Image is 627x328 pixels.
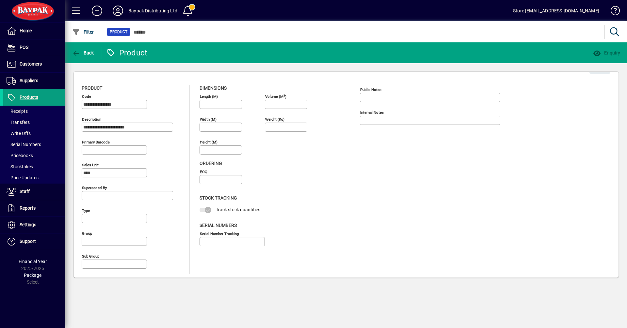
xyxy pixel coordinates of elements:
[7,109,28,114] span: Receipts
[82,208,90,213] mat-label: Type
[265,117,284,122] mat-label: Weight (Kg)
[20,78,38,83] span: Suppliers
[589,62,610,74] button: Edit
[20,95,38,100] span: Products
[72,50,94,55] span: Back
[7,164,33,169] span: Stocktakes
[7,120,30,125] span: Transfers
[19,259,47,264] span: Financial Year
[20,61,42,67] span: Customers
[82,117,101,122] mat-label: Description
[3,200,65,216] a: Reports
[24,273,41,278] span: Package
[200,85,227,91] span: Dimensions
[7,153,33,158] span: Pricebooks
[110,29,127,35] span: Product
[3,139,65,150] a: Serial Numbers
[200,231,239,236] mat-label: Serial Number tracking
[3,56,65,72] a: Customers
[3,172,65,183] a: Price Updates
[20,189,30,194] span: Staff
[200,161,222,166] span: Ordering
[82,254,99,259] mat-label: Sub group
[82,140,110,144] mat-label: Primary barcode
[7,131,31,136] span: Write Offs
[20,205,36,211] span: Reports
[200,170,207,174] mat-label: EOQ
[3,106,65,117] a: Receipts
[82,186,107,190] mat-label: Superseded by
[360,110,384,115] mat-label: Internal Notes
[200,223,237,228] span: Serial Numbers
[3,233,65,250] a: Support
[82,85,102,91] span: Product
[3,184,65,200] a: Staff
[7,175,39,180] span: Price Updates
[513,6,599,16] div: Store [EMAIL_ADDRESS][DOMAIN_NAME]
[283,94,285,97] sup: 3
[3,73,65,89] a: Suppliers
[7,142,41,147] span: Serial Numbers
[65,47,101,59] app-page-header-button: Back
[82,231,92,236] mat-label: Group
[200,140,217,144] mat-label: Height (m)
[20,239,36,244] span: Support
[3,128,65,139] a: Write Offs
[360,87,381,92] mat-label: Public Notes
[106,48,148,58] div: Product
[3,161,65,172] a: Stocktakes
[71,26,96,38] button: Filter
[606,1,619,22] a: Knowledge Base
[128,6,177,16] div: Baypak Distributing Ltd
[200,117,217,122] mat-label: Width (m)
[82,163,99,167] mat-label: Sales unit
[3,39,65,56] a: POS
[71,47,96,59] button: Back
[3,117,65,128] a: Transfers
[20,222,36,227] span: Settings
[20,28,32,33] span: Home
[3,150,65,161] a: Pricebooks
[265,94,286,99] mat-label: Volume (m )
[107,5,128,17] button: Profile
[200,195,237,201] span: Stock Tracking
[216,207,260,212] span: Track stock quantities
[72,29,94,35] span: Filter
[3,23,65,39] a: Home
[20,45,28,50] span: POS
[87,5,107,17] button: Add
[3,217,65,233] a: Settings
[82,94,91,99] mat-label: Code
[200,94,218,99] mat-label: Length (m)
